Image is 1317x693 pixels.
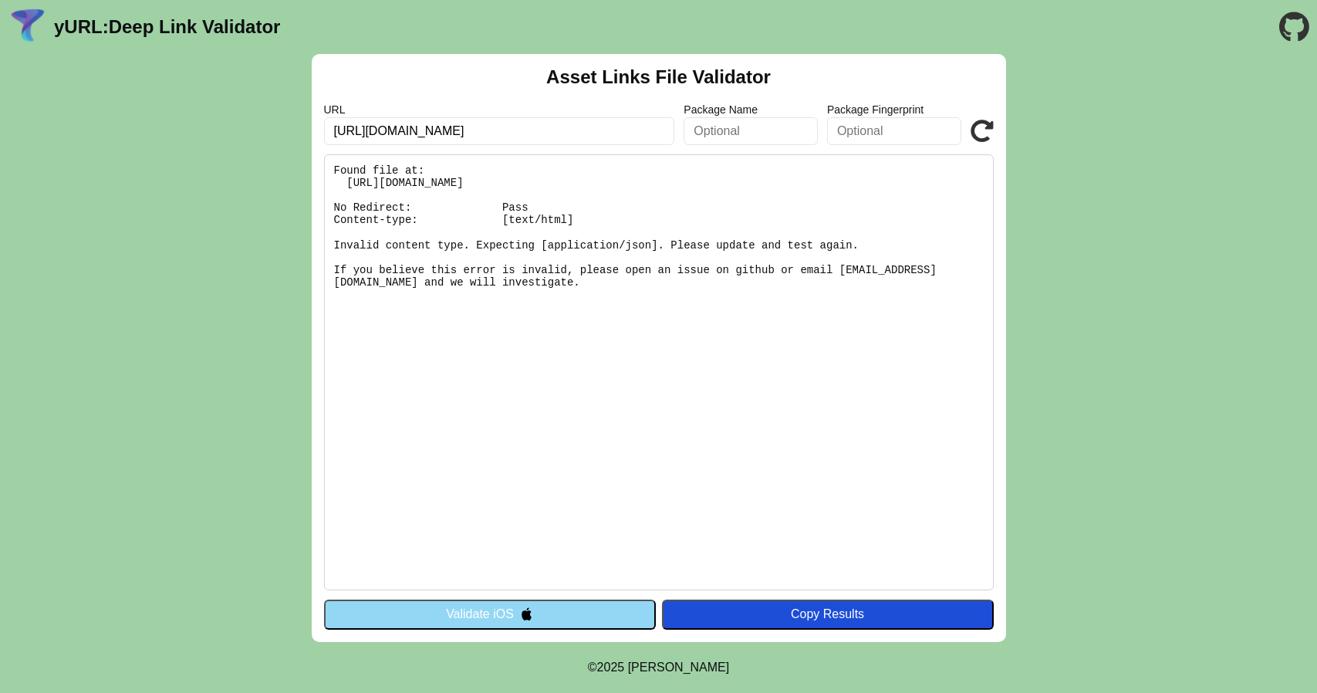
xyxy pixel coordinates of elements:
button: Copy Results [662,600,994,629]
input: Required [324,117,675,145]
input: Optional [684,117,818,145]
input: Optional [827,117,961,145]
button: Validate iOS [324,600,656,629]
h2: Asset Links File Validator [546,66,771,88]
pre: Found file at: [URL][DOMAIN_NAME] No Redirect: Pass Content-type: [text/html] Invalid content typ... [324,154,994,590]
img: appleIcon.svg [520,607,533,620]
span: 2025 [597,661,625,674]
div: Copy Results [670,607,986,621]
label: Package Fingerprint [827,103,961,116]
label: Package Name [684,103,818,116]
label: URL [324,103,675,116]
footer: © [588,642,729,693]
a: yURL:Deep Link Validator [54,16,280,38]
img: yURL Logo [8,7,48,47]
a: Michael Ibragimchayev's Personal Site [628,661,730,674]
